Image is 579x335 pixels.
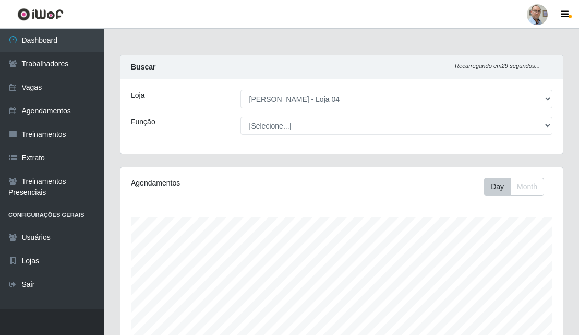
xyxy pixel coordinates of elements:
button: Day [484,178,511,196]
strong: Buscar [131,63,155,71]
button: Month [510,178,544,196]
div: First group [484,178,544,196]
i: Recarregando em 29 segundos... [455,63,540,69]
label: Função [131,117,155,128]
div: Toolbar with button groups [484,178,552,196]
img: CoreUI Logo [17,8,64,21]
div: Agendamentos [131,178,297,189]
label: Loja [131,90,144,101]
